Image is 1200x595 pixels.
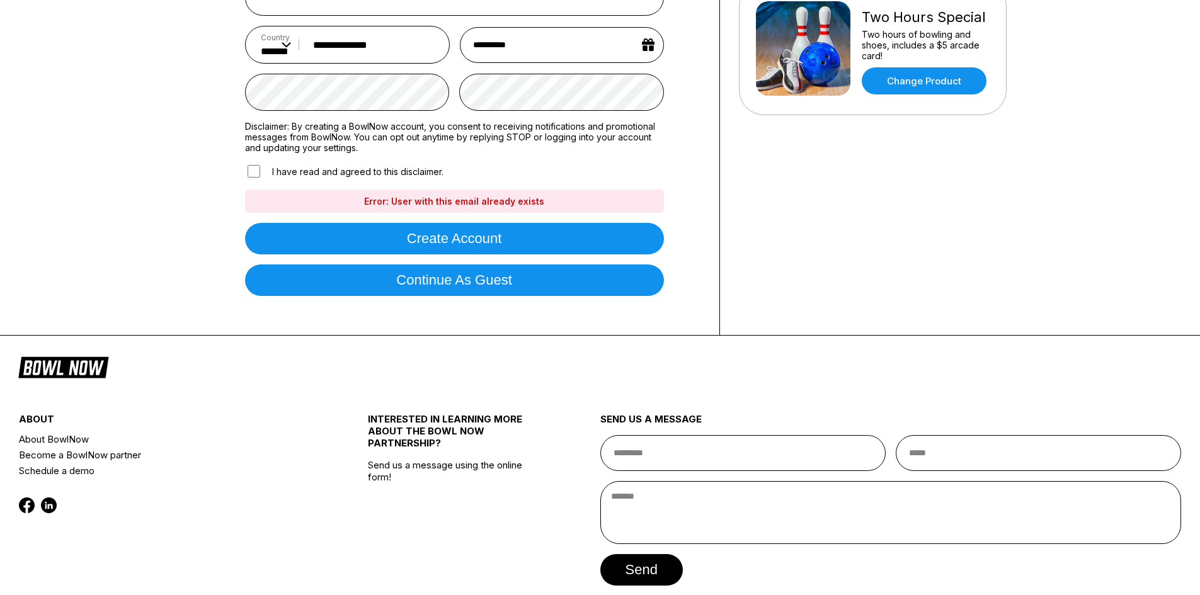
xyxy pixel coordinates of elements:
div: Two Hours Special [862,9,990,26]
label: I have read and agreed to this disclaimer. [245,163,443,179]
div: INTERESTED IN LEARNING MORE ABOUT THE BOWL NOW PARTNERSHIP? [368,413,542,459]
label: Disclaimer: By creating a BowlNow account, you consent to receiving notifications and promotional... [245,121,664,153]
button: Create account [245,223,664,254]
div: send us a message [600,413,1182,435]
button: Continue as guest [245,264,664,296]
a: Schedule a demo [19,463,309,479]
a: About BowlNow [19,431,309,447]
img: Two Hours Special [756,1,850,96]
div: Two hours of bowling and shoes, includes a $5 arcade card! [862,29,990,61]
div: about [19,413,309,431]
label: Country [261,33,291,42]
div: Error: User with this email already exists [245,190,664,213]
input: I have read and agreed to this disclaimer. [248,165,260,178]
a: Change Product [862,67,986,94]
button: send [600,554,683,586]
a: Become a BowlNow partner [19,447,309,463]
